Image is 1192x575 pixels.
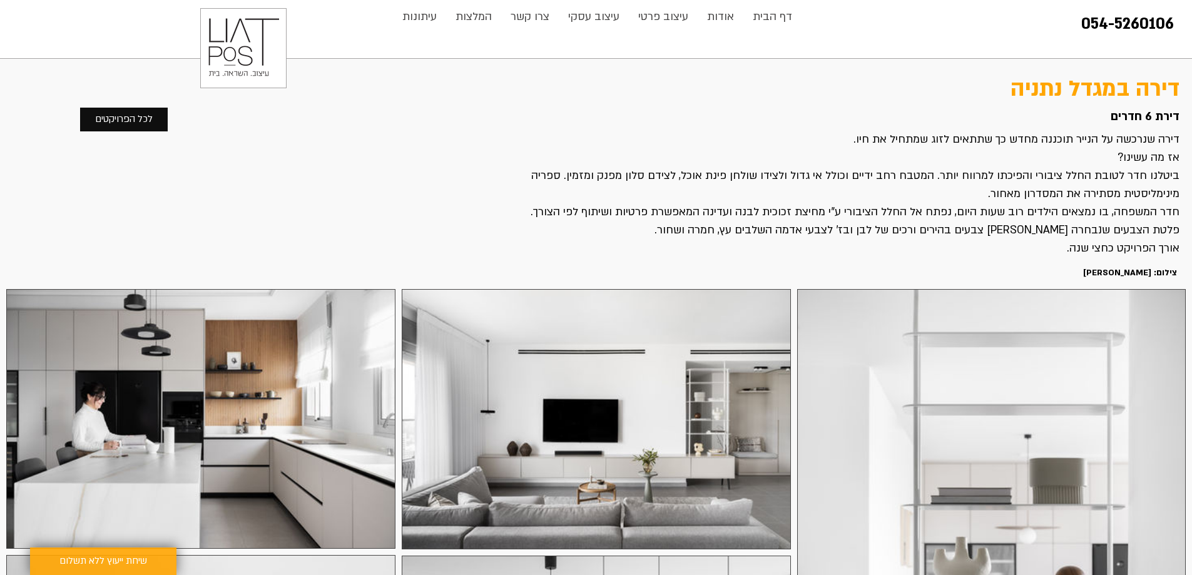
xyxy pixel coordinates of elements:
[1081,14,1174,34] a: 054-5260106
[632,8,695,26] p: עיצוב פרטי
[1083,267,1177,278] span: צילום: [PERSON_NAME]
[79,107,168,132] a: לכל הפרויקטים
[698,8,743,33] a: אודות
[743,8,802,33] a: דף הבית
[504,8,556,26] p: צרו קשר
[446,8,501,33] a: המלצות
[531,132,1179,255] span: דירה שנרכשה על הנייר תוכננה מחדש כך שתתאים לזוג שמתחיל את חיו. אז מה עשינו? ביטלנו חדר לטובת החלל...
[562,8,626,26] p: עיצוב עסקי
[1111,109,1179,125] span: דירת 6 חדרים
[393,8,446,33] a: עיתונות
[449,8,498,26] p: המלצות
[396,8,443,26] p: עיתונות
[59,554,147,569] span: שיחת ייעוץ ללא תשלום
[559,8,629,33] a: עיצוב עסקי
[701,8,740,26] p: אודות
[746,8,798,26] p: דף הבית
[95,112,153,127] span: לכל הפרויקטים
[1011,74,1179,104] span: דירה במגדל נתניה
[501,8,559,33] a: צרו קשר
[390,8,802,33] nav: אתר
[30,547,176,575] a: שיחת ייעוץ ללא תשלום
[629,8,698,33] a: עיצוב פרטי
